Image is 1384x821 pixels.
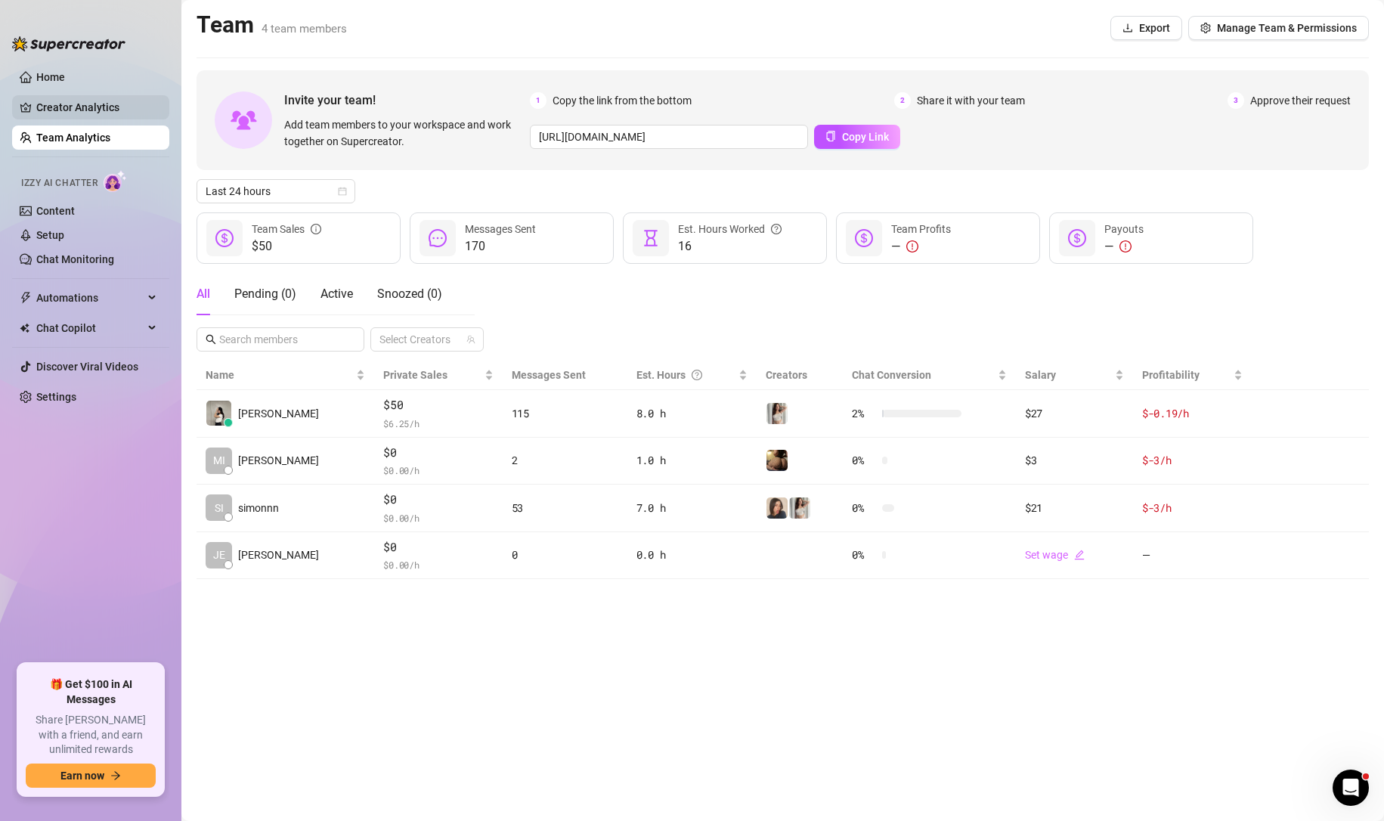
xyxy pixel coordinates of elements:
[377,287,442,301] span: Snoozed ( 0 )
[1142,369,1200,381] span: Profitability
[1228,92,1244,109] span: 3
[383,491,493,509] span: $0
[284,91,530,110] span: Invite your team!
[1250,92,1351,109] span: Approve their request
[1142,500,1243,516] div: $-3 /h
[1133,532,1252,580] td: —
[1025,549,1085,561] a: Set wageedit
[383,396,493,414] span: $50
[206,401,231,426] img: Sofia Zamantha …
[825,131,836,141] span: copy
[1139,22,1170,34] span: Export
[213,547,225,563] span: JE
[852,369,931,381] span: Chat Conversion
[1110,16,1182,40] button: Export
[512,547,618,563] div: 0
[26,713,156,757] span: Share [PERSON_NAME] with a friend, and earn unlimited rewards
[383,369,447,381] span: Private Sales
[238,405,319,422] span: [PERSON_NAME]
[692,367,702,383] span: question-circle
[891,223,951,235] span: Team Profits
[465,223,536,235] span: Messages Sent
[206,367,353,383] span: Name
[894,92,911,109] span: 2
[36,95,157,119] a: Creator Analytics
[20,323,29,333] img: Chat Copilot
[814,125,900,149] button: Copy Link
[757,361,843,390] th: Creators
[383,538,493,556] span: $0
[852,500,876,516] span: 0 %
[852,405,876,422] span: 2 %
[636,547,748,563] div: 0.0 h
[213,452,225,469] span: MI
[36,316,144,340] span: Chat Copilot
[678,237,782,256] span: 16
[383,463,493,478] span: $ 0.00 /h
[1025,500,1124,516] div: $21
[766,403,788,424] img: Nina
[1122,23,1133,33] span: download
[512,500,618,516] div: 53
[110,770,121,781] span: arrow-right
[238,547,319,563] span: [PERSON_NAME]
[855,229,873,247] span: dollar-circle
[197,285,210,303] div: All
[219,331,343,348] input: Search members
[20,292,32,304] span: thunderbolt
[383,510,493,525] span: $ 0.00 /h
[197,11,347,39] h2: Team
[1104,223,1144,235] span: Payouts
[766,450,788,471] img: Peachy
[1217,22,1357,34] span: Manage Team & Permissions
[771,221,782,237] span: question-circle
[512,405,618,422] div: 115
[1025,452,1124,469] div: $3
[891,237,951,256] div: —
[262,22,347,36] span: 4 team members
[1025,405,1124,422] div: $27
[383,557,493,572] span: $ 0.00 /h
[636,367,736,383] div: Est. Hours
[252,221,321,237] div: Team Sales
[36,286,144,310] span: Automations
[530,92,546,109] span: 1
[238,452,319,469] span: [PERSON_NAME]
[383,416,493,431] span: $ 6.25 /h
[206,180,346,203] span: Last 24 hours
[553,92,692,109] span: Copy the link from the bottom
[1200,23,1211,33] span: setting
[636,452,748,469] div: 1.0 h
[26,764,156,788] button: Earn nowarrow-right
[36,71,65,83] a: Home
[26,677,156,707] span: 🎁 Get $100 in AI Messages
[842,131,889,143] span: Copy Link
[1188,16,1369,40] button: Manage Team & Permissions
[429,229,447,247] span: message
[1142,405,1243,422] div: $-0.19 /h
[36,253,114,265] a: Chat Monitoring
[104,170,127,192] img: AI Chatter
[215,500,224,516] span: SI
[636,405,748,422] div: 8.0 h
[284,116,524,150] span: Add team members to your workspace and work together on Supercreator.
[320,287,353,301] span: Active
[906,240,918,252] span: exclamation-circle
[197,361,374,390] th: Name
[206,334,216,345] span: search
[1333,770,1369,806] iframe: Intercom live chat
[852,452,876,469] span: 0 %
[36,361,138,373] a: Discover Viral Videos
[215,229,234,247] span: dollar-circle
[678,221,782,237] div: Est. Hours Worked
[766,497,788,519] img: Nina
[1119,240,1132,252] span: exclamation-circle
[465,237,536,256] span: 170
[36,205,75,217] a: Content
[642,229,660,247] span: hourglass
[852,547,876,563] span: 0 %
[338,187,347,196] span: calendar
[12,36,125,51] img: logo-BBDzfeDw.svg
[36,132,110,144] a: Team Analytics
[1142,452,1243,469] div: $-3 /h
